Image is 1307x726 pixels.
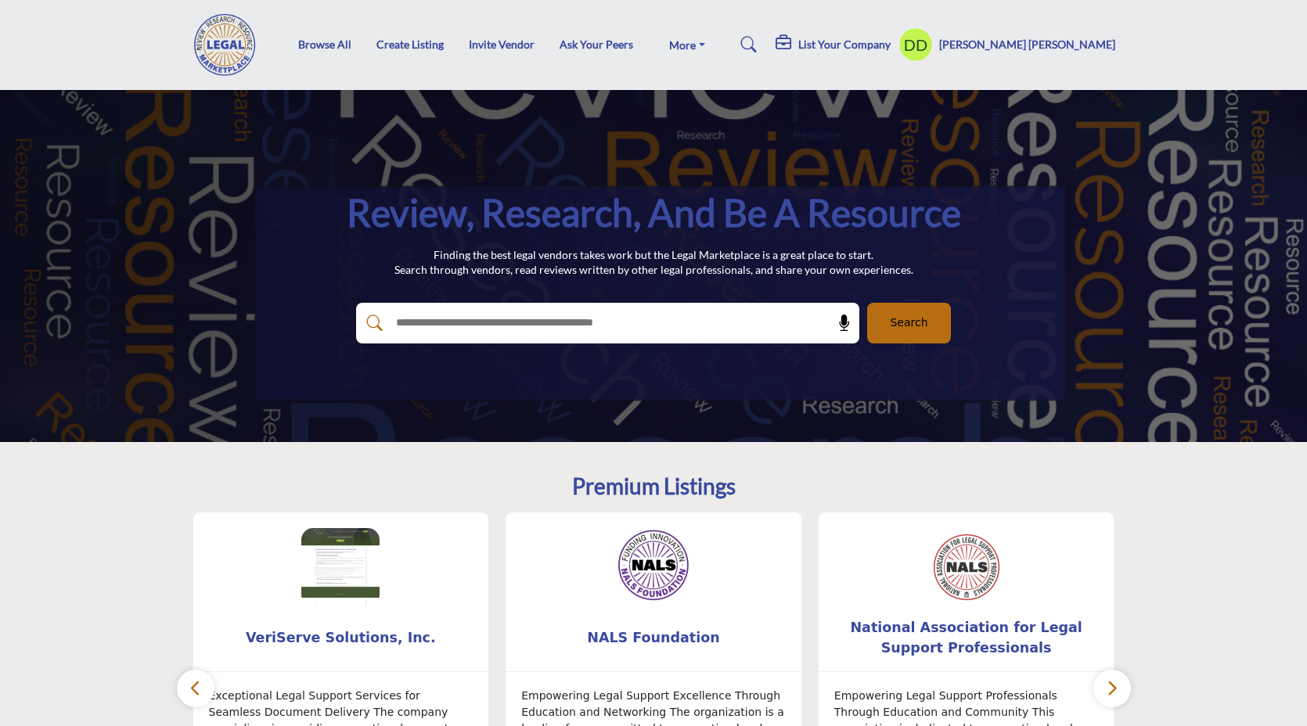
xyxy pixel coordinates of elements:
a: Ask Your Peers [560,38,633,51]
a: NALS Foundation [506,617,801,659]
a: National Association for Legal Support Professionals [819,617,1114,659]
span: NALS Foundation [529,627,778,648]
a: Browse All [298,38,351,51]
a: Invite Vendor [469,38,535,51]
a: VeriServe Solutions, Inc. [193,617,489,659]
a: More [658,34,716,56]
img: National Association for Legal Support Professionals [927,528,1006,606]
p: Finding the best legal vendors takes work but the Legal Marketplace is a great place to start. [394,247,913,263]
b: VeriServe Solutions, Inc. [217,617,466,659]
h5: [PERSON_NAME] [PERSON_NAME] [939,37,1115,52]
div: List Your Company [776,35,891,54]
p: Search through vendors, read reviews written by other legal professionals, and share your own exp... [394,262,913,278]
img: Site Logo [193,13,266,76]
h2: Premium Listings [572,473,736,500]
button: Search [867,303,951,343]
a: Create Listing [376,38,444,51]
b: National Association for Legal Support Professionals [842,617,1091,659]
span: Search [890,314,927,331]
img: NALS Foundation [614,528,693,606]
h5: List Your Company [798,38,891,52]
span: VeriServe Solutions, Inc. [217,627,466,648]
h1: Review, Research, and be a Resource [347,189,961,237]
b: NALS Foundation [529,617,778,659]
img: VeriServe Solutions, Inc. [301,528,380,606]
a: Search [726,32,767,57]
button: Show hide supplier dropdown [898,27,933,62]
